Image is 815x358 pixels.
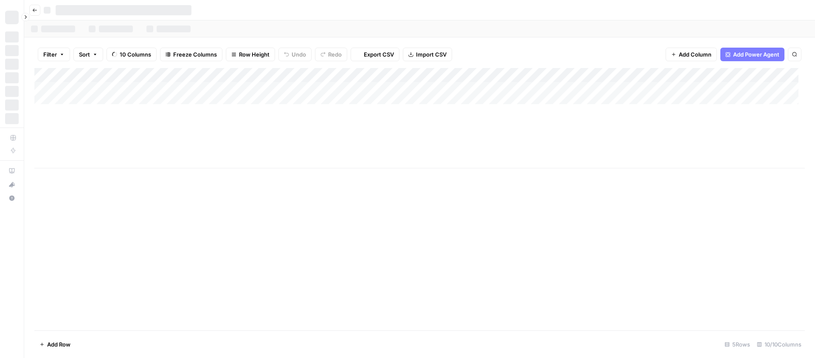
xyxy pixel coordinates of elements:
button: Import CSV [403,48,452,61]
span: Redo [328,50,342,59]
span: Undo [292,50,306,59]
button: 10 Columns [107,48,157,61]
button: Add Power Agent [720,48,784,61]
span: Add Column [679,50,711,59]
span: Freeze Columns [173,50,217,59]
button: Row Height [226,48,275,61]
button: Sort [73,48,103,61]
span: Row Height [239,50,270,59]
span: Import CSV [416,50,447,59]
button: What's new? [5,178,19,191]
span: Filter [43,50,57,59]
div: 5 Rows [721,338,753,351]
button: Add Row [34,338,76,351]
button: Filter [38,48,70,61]
span: 10 Columns [120,50,151,59]
div: What's new? [6,178,18,191]
span: Add Row [47,340,70,349]
span: Add Power Agent [733,50,779,59]
button: Freeze Columns [160,48,222,61]
button: Redo [315,48,347,61]
button: Add Column [666,48,717,61]
div: 10/10 Columns [753,338,805,351]
span: Sort [79,50,90,59]
button: Undo [278,48,312,61]
button: Help + Support [5,191,19,205]
span: Export CSV [364,50,394,59]
a: AirOps Academy [5,164,19,178]
button: Export CSV [351,48,399,61]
